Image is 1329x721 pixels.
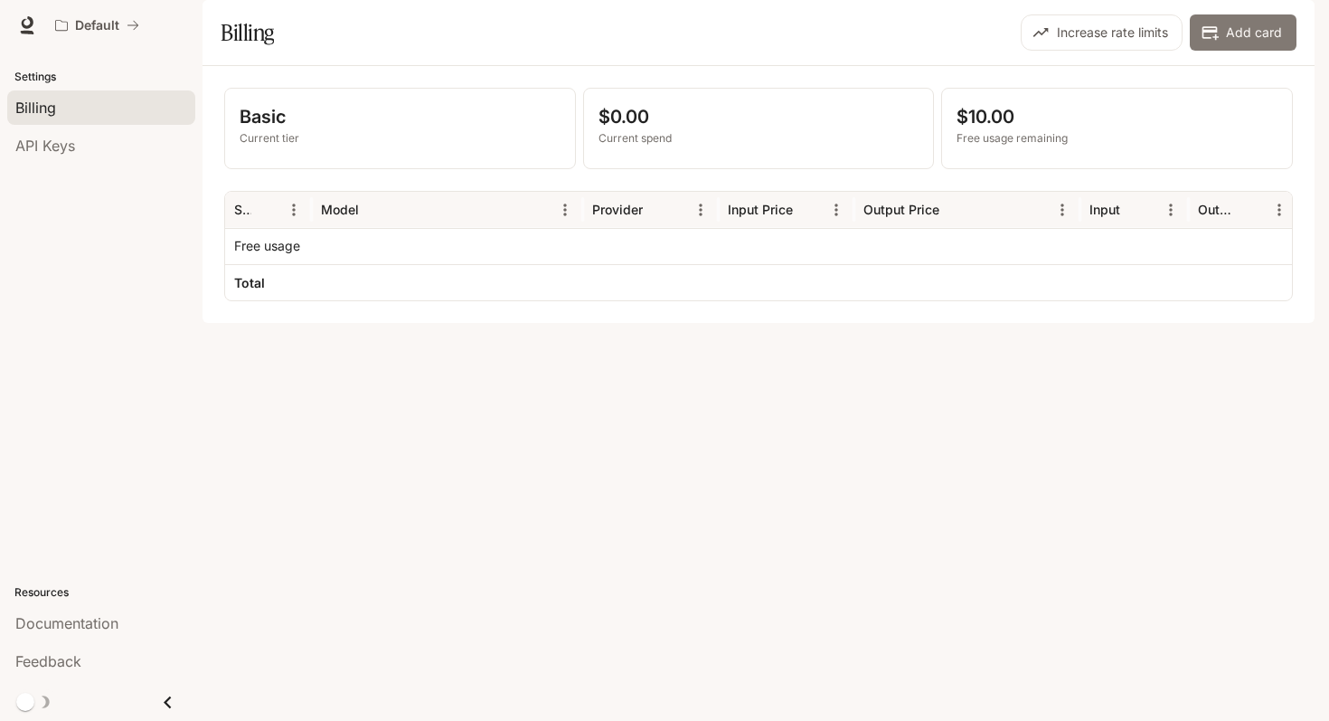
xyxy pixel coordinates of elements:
button: Sort [253,196,280,223]
button: Add card [1190,14,1296,51]
button: Sort [645,196,672,223]
p: Default [75,18,119,33]
button: All workspaces [47,7,147,43]
button: Menu [1049,196,1076,223]
div: Provider [592,202,643,217]
div: Model [321,202,359,217]
button: Sort [361,196,388,223]
button: Sort [1239,196,1266,223]
button: Sort [941,196,968,223]
button: Sort [795,196,822,223]
div: Output Price [863,202,939,217]
div: Input Price [728,202,793,217]
p: Free usage remaining [957,130,1277,147]
p: Basic [240,103,561,130]
p: $10.00 [957,103,1277,130]
button: Menu [551,196,579,223]
p: Free usage [234,237,300,255]
p: Current spend [599,130,919,147]
button: Menu [1266,196,1293,223]
h6: Total [234,274,265,292]
div: Input [1089,202,1120,217]
button: Menu [687,196,714,223]
button: Increase rate limits [1021,14,1183,51]
button: Menu [823,196,850,223]
button: Sort [1122,196,1149,223]
p: $0.00 [599,103,919,130]
h1: Billing [221,14,274,51]
p: Current tier [240,130,561,147]
div: Output [1198,202,1237,217]
div: Service [234,202,251,217]
button: Menu [1157,196,1184,223]
button: Menu [280,196,307,223]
